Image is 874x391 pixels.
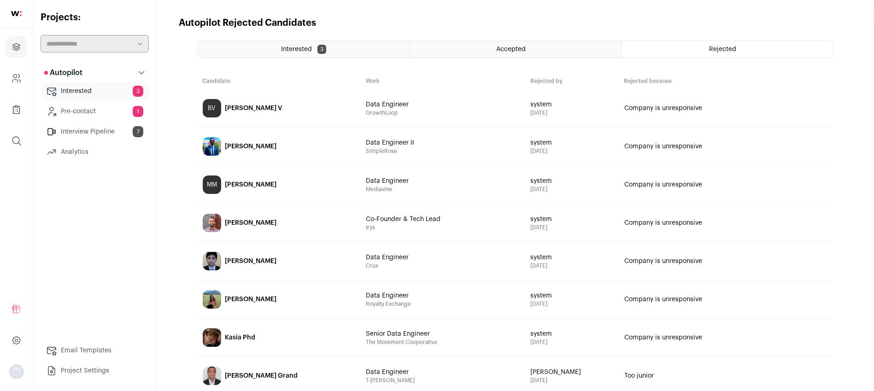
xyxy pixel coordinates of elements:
div: [PERSON_NAME] [225,142,276,151]
span: [DATE] [530,300,615,308]
span: 1 [133,106,143,117]
img: 10bb2ec1648a9d761d946026cdf759f80f5b611bec68913bae5e17716e613f36 [203,137,221,156]
a: [PERSON_NAME] [198,281,361,318]
span: Data Engineer [366,368,476,377]
span: Data Engineer [366,176,476,186]
img: nopic.png [9,364,24,379]
h1: Autopilot Rejected Candidates [179,17,316,29]
button: Open dropdown [9,364,24,379]
a: [PERSON_NAME] [198,128,361,165]
a: Analytics [41,143,149,161]
span: Co-Founder & Tech Lead [366,215,476,224]
img: wellfound-shorthand-0d5821cbd27db2630d0214b213865d53afaa358527fdda9d0ea32b1df1b89c2c.svg [11,11,22,16]
a: Interview Pipeline7 [41,123,149,141]
span: 7 [133,126,143,137]
div: [PERSON_NAME] [225,295,276,304]
span: [DATE] [530,377,615,384]
span: Rejected [709,46,736,53]
th: Work [361,73,526,89]
div: [PERSON_NAME] V [225,104,282,113]
span: system [530,138,615,147]
span: system [530,291,615,300]
span: T-[PERSON_NAME] [366,377,521,384]
span: Interested [281,46,312,53]
span: Data Engineer [366,100,476,109]
span: [DATE] [530,147,615,155]
span: [DATE] [530,262,615,269]
img: 39a98a190e3a6b7ce2bfa6f4a75d6d1826e567b34139596356fb11791280c001.jpg [203,367,221,385]
span: 3 [317,45,326,54]
div: [PERSON_NAME] [225,218,276,228]
a: Company and ATS Settings [6,67,27,89]
p: Autopilot [44,67,82,78]
div: [PERSON_NAME] Grand [225,371,298,380]
span: [DATE] [530,224,615,231]
span: Crux [366,262,521,269]
button: Autopilot [41,64,149,82]
a: Company is unresponsive [620,319,833,356]
span: Irys [366,224,521,231]
span: Accepted [496,46,526,53]
div: BV [203,99,221,117]
a: BV [PERSON_NAME] V [198,90,361,127]
a: Interested 3 [198,41,410,58]
span: SimpleRose [366,147,521,155]
a: Company is unresponsive [620,204,833,241]
th: Rejected by [526,73,619,89]
span: system [530,329,615,338]
a: [PERSON_NAME] [198,243,361,280]
div: [PERSON_NAME] [225,257,276,266]
a: Project Settings [41,362,149,380]
a: Company is unresponsive [620,243,833,280]
a: Interested3 [41,82,149,100]
a: Company is unresponsive [620,166,833,203]
span: system [530,215,615,224]
a: Company Lists [6,99,27,121]
span: system [530,253,615,262]
span: system [530,176,615,186]
span: The Movement Cooperative [366,338,521,346]
img: bc9fe3c4ad2c0ff65e617f0370cd95d51218896a49efdfa21ad1d636f12ecafc [203,214,221,232]
span: Senior Data Engineer [366,329,476,338]
h2: Projects: [41,11,149,24]
img: 824a3bc84514ea12e621e093fcd7eca516ba81ecd4ce746d3b6231ecbc2f5c51 [203,252,221,270]
a: Pre-contact1 [41,102,149,121]
span: Royalty Exchange [366,300,521,308]
span: 3 [133,86,143,97]
a: Projects [6,36,27,58]
a: Company is unresponsive [620,281,833,318]
span: GrowthLoop [366,109,521,117]
div: Kasia Phd [225,333,255,342]
span: Data Engineer [366,253,476,262]
a: Email Templates [41,341,149,360]
span: [DATE] [530,338,615,346]
a: Accepted [410,41,621,58]
span: [DATE] [530,109,615,117]
th: Candidate [198,73,362,89]
div: [PERSON_NAME] [225,180,276,189]
img: d654ed3beb028e86a1273340bf8f62bfcc85a0398ac6bbb59966b004339c104a [203,290,221,309]
span: [PERSON_NAME] [530,368,615,377]
span: [DATE] [530,186,615,193]
a: Company is unresponsive [620,128,833,165]
a: Kasia Phd [198,319,361,356]
span: Mediavine [366,186,521,193]
div: MM [203,175,221,194]
a: [PERSON_NAME] [198,204,361,241]
span: Data Engineer II [366,138,476,147]
span: system [530,100,615,109]
a: Company is unresponsive [620,90,833,127]
a: MM [PERSON_NAME] [198,166,361,203]
span: Data Engineer [366,291,476,300]
img: 4a8063d9fc38c78f77cb442bd3192972f0213a3781699dbacfdc040fce238bdc.jpg [203,328,221,347]
th: Rejected because [619,73,833,89]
